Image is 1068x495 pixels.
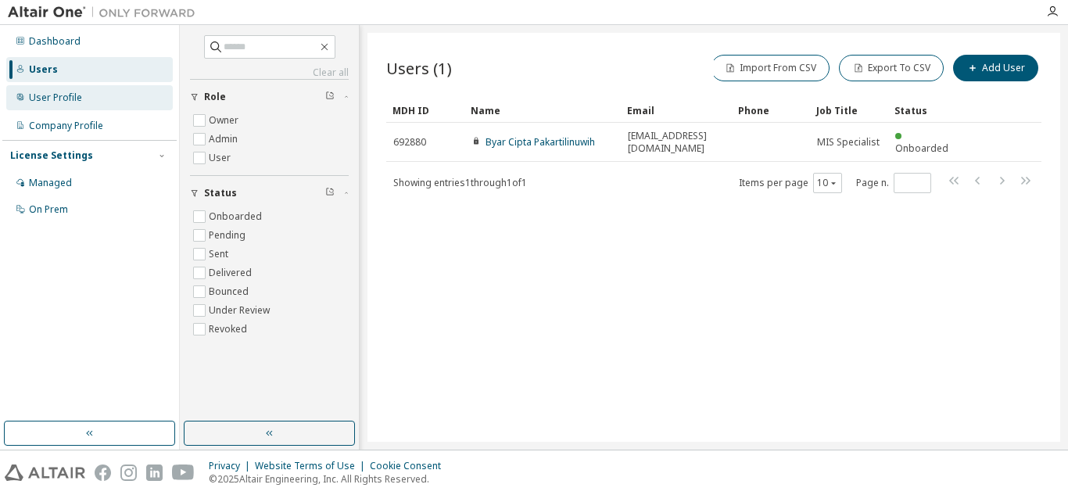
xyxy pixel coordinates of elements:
label: Delivered [209,264,255,282]
label: Owner [209,111,242,130]
div: Email [627,98,726,123]
div: License Settings [10,149,93,162]
span: 692880 [393,136,426,149]
span: Clear filter [325,91,335,103]
span: Role [204,91,226,103]
span: MIS Specialist [817,136,880,149]
img: instagram.svg [120,465,137,481]
div: Job Title [816,98,882,123]
span: Onboarded [895,142,948,155]
img: altair_logo.svg [5,465,85,481]
img: linkedin.svg [146,465,163,481]
a: Byar Cipta Pakartilinuwih [486,135,595,149]
button: 10 [817,177,838,189]
label: Admin [209,130,241,149]
span: Users (1) [386,57,452,79]
button: Status [190,176,349,210]
div: Status [894,98,960,123]
label: Sent [209,245,231,264]
img: facebook.svg [95,465,111,481]
div: Name [471,98,615,123]
label: Bounced [209,282,252,301]
button: Export To CSV [839,55,944,81]
button: Import From CSV [711,55,830,81]
img: youtube.svg [172,465,195,481]
div: Cookie Consent [370,460,450,472]
button: Role [190,80,349,114]
label: Revoked [209,320,250,339]
div: On Prem [29,203,68,216]
div: Dashboard [29,35,81,48]
img: Altair One [8,5,203,20]
label: Under Review [209,301,273,320]
div: Users [29,63,58,76]
span: [EMAIL_ADDRESS][DOMAIN_NAME] [628,130,725,155]
div: Managed [29,177,72,189]
span: Page n. [856,173,931,193]
div: Company Profile [29,120,103,132]
label: Pending [209,226,249,245]
div: User Profile [29,91,82,104]
button: Add User [953,55,1038,81]
div: Phone [738,98,804,123]
a: Clear all [190,66,349,79]
div: MDH ID [392,98,458,123]
span: Status [204,187,237,199]
div: Privacy [209,460,255,472]
label: User [209,149,234,167]
span: Items per page [739,173,842,193]
span: Clear filter [325,187,335,199]
span: Showing entries 1 through 1 of 1 [393,176,527,189]
label: Onboarded [209,207,265,226]
p: © 2025 Altair Engineering, Inc. All Rights Reserved. [209,472,450,486]
div: Website Terms of Use [255,460,370,472]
